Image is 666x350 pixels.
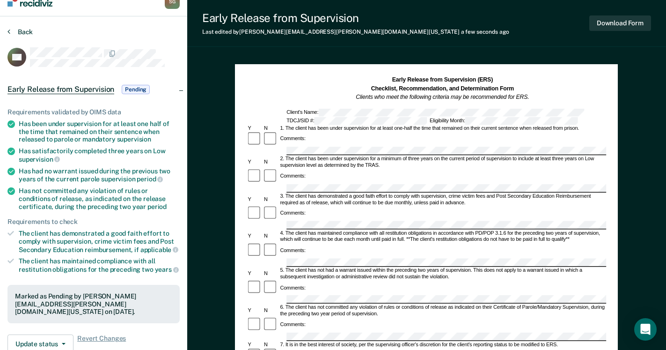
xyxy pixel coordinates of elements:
div: 2. The client has been under supervision for a minimum of three years on the current period of su... [279,156,607,169]
div: N [263,308,279,314]
button: Download Form [589,15,651,31]
div: Comments: [279,136,307,142]
div: Comments: [279,322,307,328]
div: N [263,125,279,132]
div: 3. The client has demonstrated a good faith effort to comply with supervision, crime victim fees ... [279,193,607,206]
div: Last edited by [PERSON_NAME][EMAIL_ADDRESS][PERSON_NAME][DOMAIN_NAME][US_STATE] [202,29,509,35]
em: Clients who meet the following criteria may be recommended for ERS. [356,94,529,101]
div: Requirements validated by OIMS data [7,108,180,116]
div: 6. The client has not committed any violation of rules or conditions of release as indicated on t... [279,305,607,318]
div: Marked as Pending by [PERSON_NAME][EMAIL_ADDRESS][PERSON_NAME][DOMAIN_NAME][US_STATE] on [DATE]. [15,292,172,316]
div: Y [247,233,263,240]
div: Requirements to check [7,218,180,226]
div: Y [247,159,263,166]
div: Y [247,271,263,277]
div: Has been under supervision for at least one half of the time that remained on their sentence when... [19,120,180,143]
div: Early Release from Supervision [202,11,509,25]
div: Y [247,342,263,348]
div: Open Intercom Messenger [634,318,657,341]
div: N [263,233,279,240]
span: Early Release from Supervision [7,85,114,94]
div: Comments: [279,285,307,291]
div: 5. The client has not had a warrant issued within the preceding two years of supervision. This do... [279,268,607,281]
strong: Early Release from Supervision (ERS) [392,76,493,83]
div: N [263,196,279,203]
div: Comments: [279,247,307,254]
span: Pending [122,85,150,94]
div: N [263,159,279,166]
span: a few seconds ago [461,29,509,35]
span: years [155,266,179,273]
div: TDCJ/SID #: [285,117,429,125]
div: Comments: [279,210,307,217]
span: applicable [140,246,178,253]
div: Y [247,196,263,203]
div: Y [247,308,263,314]
div: The client has demonstrated a good faith effort to comply with supervision, crime victim fees and... [19,230,180,253]
div: Client's Name: [285,109,585,117]
div: 1. The client has been under supervision for at least one-half the time that remained on their cu... [279,125,607,132]
div: Has satisfactorily completed three years on Low [19,147,180,163]
span: supervision [117,135,151,143]
div: Has not committed any violation of rules or conditions of release, as indicated on the release ce... [19,187,180,210]
div: Y [247,125,263,132]
div: N [263,342,279,348]
div: The client has maintained compliance with all restitution obligations for the preceding two [19,257,180,273]
span: supervision [19,156,60,163]
div: N [263,271,279,277]
span: period [147,203,167,210]
div: 4. The client has maintained compliance with all restitution obligations in accordance with PD/PO... [279,230,607,243]
span: period [137,175,163,183]
div: 7. It is in the best interest of society, per the supervising officer's discretion for the client... [279,342,607,348]
button: Back [7,28,33,36]
div: Has had no warrant issued during the previous two years of the current parole supervision [19,167,180,183]
div: Eligibility Month: [429,117,579,125]
strong: Checklist, Recommendation, and Determination Form [371,85,514,92]
div: Comments: [279,173,307,180]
